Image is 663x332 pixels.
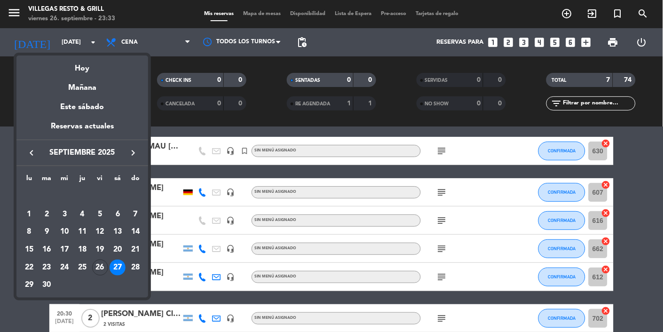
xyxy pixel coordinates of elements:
[16,94,148,120] div: Este sábado
[73,206,91,223] td: 4 de septiembre de 2025
[38,241,56,259] td: 16 de septiembre de 2025
[39,260,55,276] div: 23
[74,206,90,222] div: 4
[38,277,56,294] td: 30 de septiembre de 2025
[109,241,126,259] td: 20 de septiembre de 2025
[91,241,109,259] td: 19 de septiembre de 2025
[109,173,126,188] th: sábado
[39,206,55,222] div: 2
[91,223,109,241] td: 12 de septiembre de 2025
[40,147,125,159] span: septiembre 2025
[21,224,37,240] div: 8
[38,259,56,277] td: 23 de septiembre de 2025
[74,242,90,258] div: 18
[55,206,73,223] td: 3 de septiembre de 2025
[126,241,144,259] td: 21 de septiembre de 2025
[73,223,91,241] td: 11 de septiembre de 2025
[109,223,126,241] td: 13 de septiembre de 2025
[20,259,38,277] td: 22 de septiembre de 2025
[109,206,126,223] td: 6 de septiembre de 2025
[20,223,38,241] td: 8 de septiembre de 2025
[16,120,148,140] div: Reservas actuales
[126,259,144,277] td: 28 de septiembre de 2025
[20,188,144,206] td: SEP.
[55,223,73,241] td: 10 de septiembre de 2025
[56,206,72,222] div: 3
[38,223,56,241] td: 9 de septiembre de 2025
[56,224,72,240] div: 10
[91,173,109,188] th: viernes
[126,173,144,188] th: domingo
[20,241,38,259] td: 15 de septiembre de 2025
[110,206,126,222] div: 6
[39,277,55,293] div: 30
[23,147,40,159] button: keyboard_arrow_left
[92,242,108,258] div: 19
[73,173,91,188] th: jueves
[21,242,37,258] div: 15
[92,206,108,222] div: 5
[91,206,109,223] td: 5 de septiembre de 2025
[21,260,37,276] div: 22
[56,242,72,258] div: 17
[125,147,142,159] button: keyboard_arrow_right
[16,75,148,94] div: Mañana
[20,173,38,188] th: lunes
[126,206,144,223] td: 7 de septiembre de 2025
[92,224,108,240] div: 12
[127,206,143,222] div: 7
[20,277,38,294] td: 29 de septiembre de 2025
[55,241,73,259] td: 17 de septiembre de 2025
[74,224,90,240] div: 11
[91,259,109,277] td: 26 de septiembre de 2025
[110,242,126,258] div: 20
[127,224,143,240] div: 14
[127,147,139,158] i: keyboard_arrow_right
[38,173,56,188] th: martes
[73,259,91,277] td: 25 de septiembre de 2025
[39,224,55,240] div: 9
[127,242,143,258] div: 21
[55,173,73,188] th: miércoles
[56,260,72,276] div: 24
[21,277,37,293] div: 29
[92,260,108,276] div: 26
[16,55,148,75] div: Hoy
[73,241,91,259] td: 18 de septiembre de 2025
[126,223,144,241] td: 14 de septiembre de 2025
[55,259,73,277] td: 24 de septiembre de 2025
[38,206,56,223] td: 2 de septiembre de 2025
[109,259,126,277] td: 27 de septiembre de 2025
[127,260,143,276] div: 28
[20,206,38,223] td: 1 de septiembre de 2025
[110,224,126,240] div: 13
[26,147,37,158] i: keyboard_arrow_left
[21,206,37,222] div: 1
[110,260,126,276] div: 27
[74,260,90,276] div: 25
[39,242,55,258] div: 16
